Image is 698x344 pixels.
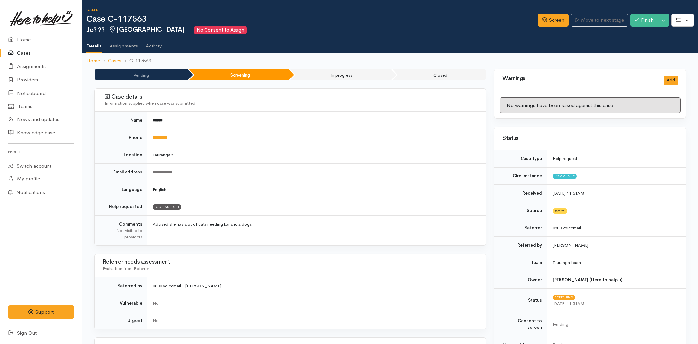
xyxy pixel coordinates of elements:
b: [PERSON_NAME] (Here to help u) [553,277,622,283]
h1: Case C-117563 [86,15,538,24]
li: Screening [189,69,288,80]
td: Owner [494,271,547,289]
span: Tauranga team [553,260,581,265]
td: Case Type [494,150,547,167]
div: [DATE] 11:51AM [553,300,678,307]
td: Comments [95,215,147,245]
td: Referrer [494,219,547,237]
li: Pending [95,69,187,80]
span: No Consent to Assign [194,26,247,34]
h3: Warnings [502,76,656,82]
td: Referred by [494,236,547,254]
div: No [153,317,478,324]
button: Support [8,305,74,319]
td: [PERSON_NAME] [547,236,686,254]
td: Language [95,181,147,198]
nav: breadcrumb [82,53,698,69]
td: English [147,181,486,198]
span: Tauranga » [153,152,173,158]
td: 0800 voicemail [547,219,686,237]
td: 0800 voicemail - [PERSON_NAME] [147,277,486,295]
td: Vulnerable [95,295,147,312]
button: Finish [630,14,658,27]
td: Team [494,254,547,271]
h3: Status [502,135,678,141]
a: Move to next stage [571,14,628,27]
div: Pending [553,321,678,328]
span: Screening [553,295,575,300]
td: Circumstance [494,167,547,185]
td: Status [494,289,547,312]
a: Activity [146,34,162,53]
span: [GEOGRAPHIC_DATA] [109,25,185,34]
button: Add [664,76,678,85]
td: Phone [95,129,147,146]
a: Cases [108,57,121,65]
td: Email address [95,164,147,181]
td: Name [95,112,147,129]
li: Closed [392,69,486,80]
div: Information supplied when case was submitted [105,100,478,107]
h3: Referrer needs assessment [103,259,478,265]
h6: Cases [86,8,538,12]
td: Received [494,185,547,202]
li: C-117563 [121,57,151,65]
a: Assignments [110,34,138,53]
td: Location [95,146,147,164]
td: Advised she has alot of cats needing kai and 2 dogs [147,215,486,245]
td: Referred by [95,277,147,295]
div: No [153,300,478,307]
time: [DATE] 11:51AM [553,190,584,196]
span: FOOD SUPPORT [153,204,181,210]
a: Details [86,34,102,53]
a: Home [86,57,100,65]
div: Not visible to providers [103,227,142,240]
h2: Jo? ?? [86,26,538,34]
a: Screen [538,14,569,27]
div: No warnings have been raised against this case [500,97,681,113]
td: Consent to screen [494,312,547,336]
td: Urgent [95,312,147,329]
li: In progress [290,69,391,80]
span: Evaluation from Referrer [103,266,149,271]
h3: Case details [105,94,478,100]
span: Community [553,174,577,179]
h6: Profile [8,148,74,157]
span: Referral [553,208,567,214]
td: Source [494,202,547,219]
td: Help requested [95,198,147,216]
td: Help request [547,150,686,167]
